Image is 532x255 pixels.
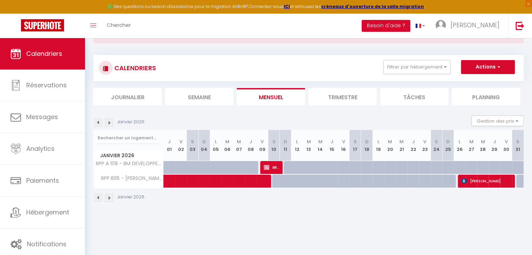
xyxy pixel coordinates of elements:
[93,88,162,105] li: Journalier
[179,138,183,145] abbr: V
[237,138,241,145] abbr: M
[399,138,404,145] abbr: M
[419,130,431,161] th: 23
[383,60,451,74] button: Filtrer par hébergement
[225,138,229,145] abbr: M
[94,151,163,161] span: Janvier 2026
[98,132,159,144] input: Rechercher un logement...
[296,138,298,145] abbr: L
[430,14,508,38] a: ... [PERSON_NAME]
[504,138,508,145] abbr: V
[515,33,519,39] button: Close
[452,88,520,105] li: Planning
[249,138,252,145] abbr: J
[481,138,485,145] abbr: M
[203,138,206,145] abbr: D
[198,130,210,161] th: 04
[318,138,322,145] abbr: M
[442,130,454,161] th: 25
[423,138,426,145] abbr: V
[516,138,519,145] abbr: S
[117,119,144,125] p: Janvier 2026
[412,138,414,145] abbr: J
[284,138,287,145] abbr: D
[26,49,62,58] span: Calendriers
[284,3,290,9] a: ICI
[314,130,326,161] th: 14
[26,144,55,153] span: Analytics
[466,130,477,161] th: 27
[21,19,64,31] img: Super Booking
[362,20,410,32] button: Besoin d'aide ?
[326,130,338,161] th: 15
[477,130,489,161] th: 28
[493,138,496,145] abbr: J
[164,130,175,161] th: 01
[187,130,198,161] th: 03
[459,138,461,145] abbr: L
[338,130,349,161] th: 16
[377,138,380,145] abbr: L
[512,130,524,161] th: 31
[388,138,392,145] abbr: M
[245,130,256,161] th: 08
[373,130,384,161] th: 19
[454,130,466,161] th: 26
[446,138,450,145] abbr: D
[6,3,27,24] button: Ouvrir le widget de chat LiveChat
[469,138,473,145] abbr: M
[26,112,58,121] span: Messages
[365,138,369,145] abbr: D
[113,60,156,76] h3: CALENDRIERS
[435,20,446,30] img: ...
[349,130,361,161] th: 17
[384,130,396,161] th: 20
[168,138,171,145] abbr: J
[361,130,373,161] th: 18
[461,174,511,188] span: [PERSON_NAME]
[26,176,59,185] span: Paiements
[117,194,144,201] p: Janvier 2026
[26,208,69,217] span: Hébergement
[471,116,524,126] button: Gestion des prix
[237,88,305,105] li: Mensuel
[261,138,264,145] abbr: V
[256,130,268,161] th: 09
[380,88,448,105] li: Tâches
[95,175,165,182] span: RPP B95 - [PERSON_NAME]
[354,138,357,145] abbr: S
[308,88,377,105] li: Trimestre
[165,88,233,105] li: Semaine
[461,60,515,74] button: Actions
[396,130,407,161] th: 21
[107,21,131,29] span: Chercher
[489,130,500,161] th: 29
[321,3,424,9] a: créneaux d'ouverture de la salle migration
[500,130,512,161] th: 30
[291,130,303,161] th: 12
[435,138,438,145] abbr: S
[272,138,275,145] abbr: S
[233,130,245,161] th: 07
[307,138,311,145] abbr: M
[407,130,419,161] th: 22
[516,21,524,30] img: logout
[303,130,314,161] th: 13
[27,240,66,248] span: Notifications
[101,14,136,38] a: Chercher
[215,138,217,145] abbr: L
[210,130,221,161] th: 05
[451,21,499,29] span: [PERSON_NAME]
[191,138,194,145] abbr: S
[431,130,442,161] th: 24
[26,81,67,89] span: Réservations
[175,130,187,161] th: 02
[268,130,279,161] th: 10
[280,130,291,161] th: 11
[342,138,345,145] abbr: V
[222,130,233,161] th: 06
[264,161,279,174] span: BRAS (pro) [PERSON_NAME]
[331,138,333,145] abbr: J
